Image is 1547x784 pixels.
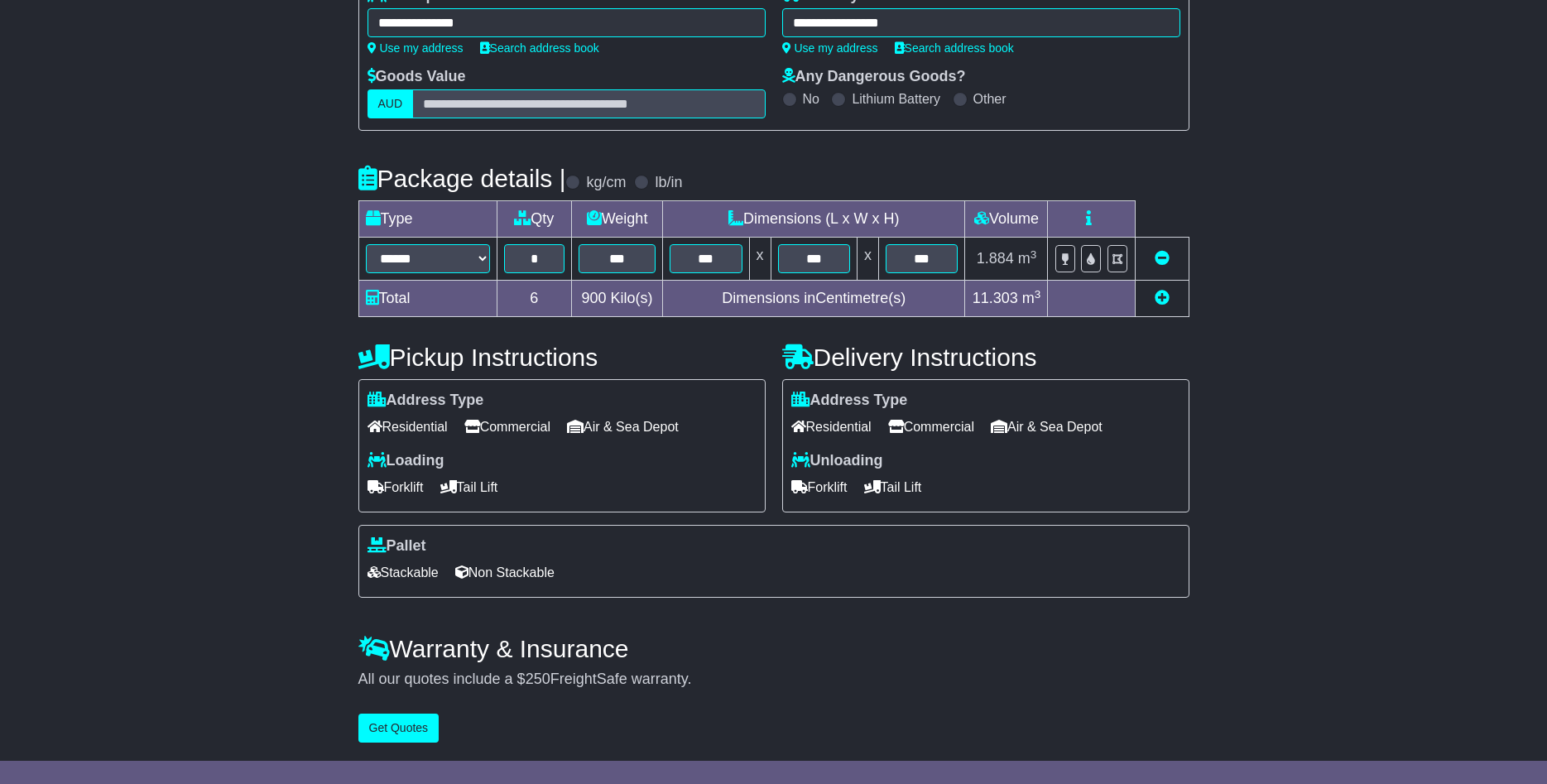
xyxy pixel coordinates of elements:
[572,201,663,238] td: Weight
[526,671,550,687] span: 250
[368,474,424,500] span: Forklift
[1031,248,1037,261] sup: 3
[497,281,572,317] td: 6
[864,474,922,500] span: Tail Lift
[663,281,965,317] td: Dimensions in Centimetre(s)
[655,174,682,192] label: lb/in
[358,714,440,743] button: Get Quotes
[791,474,848,500] span: Forklift
[782,41,878,55] a: Use my address
[358,671,1189,689] div: All our quotes include a $ FreightSafe warranty.
[368,89,414,118] label: AUD
[1035,288,1041,301] sup: 3
[803,91,819,107] label: No
[497,201,572,238] td: Qty
[440,474,498,500] span: Tail Lift
[567,414,679,440] span: Air & Sea Depot
[888,414,974,440] span: Commercial
[973,290,1018,306] span: 11.303
[368,41,464,55] a: Use my address
[358,201,497,238] td: Type
[455,560,555,585] span: Non Stackable
[358,635,1189,662] h4: Warranty & Insurance
[852,91,940,107] label: Lithium Battery
[368,537,426,556] label: Pallet
[749,238,771,281] td: x
[1155,290,1170,306] a: Add new item
[973,91,1007,107] label: Other
[368,68,466,86] label: Goods Value
[582,290,607,306] span: 900
[857,238,878,281] td: x
[368,392,484,410] label: Address Type
[368,560,439,585] span: Stackable
[368,452,444,470] label: Loading
[965,201,1048,238] td: Volume
[782,344,1189,371] h4: Delivery Instructions
[1018,250,1037,267] span: m
[663,201,965,238] td: Dimensions (L x W x H)
[368,414,448,440] span: Residential
[572,281,663,317] td: Kilo(s)
[1155,250,1170,267] a: Remove this item
[895,41,1014,55] a: Search address book
[1022,290,1041,306] span: m
[358,344,766,371] h4: Pickup Instructions
[991,414,1103,440] span: Air & Sea Depot
[358,165,566,192] h4: Package details |
[586,174,626,192] label: kg/cm
[791,392,908,410] label: Address Type
[977,250,1014,267] span: 1.884
[480,41,599,55] a: Search address book
[791,452,883,470] label: Unloading
[464,414,550,440] span: Commercial
[791,414,872,440] span: Residential
[782,68,966,86] label: Any Dangerous Goods?
[358,281,497,317] td: Total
